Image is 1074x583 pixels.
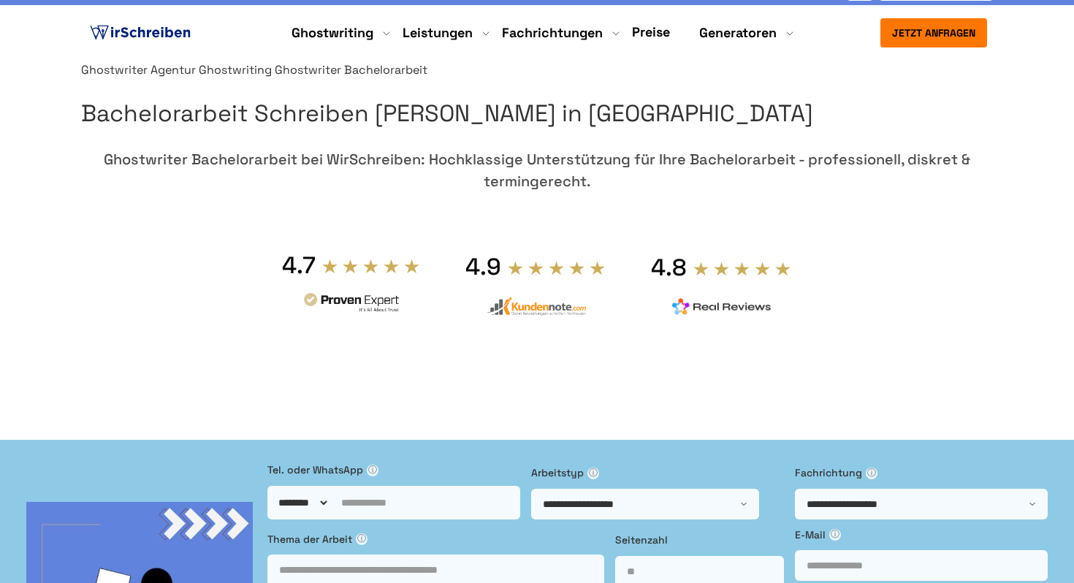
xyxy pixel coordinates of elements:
[87,22,194,44] img: logo ghostwriter-österreich
[632,23,670,40] a: Preise
[465,252,501,281] div: 4.9
[866,468,877,479] span: ⓘ
[403,24,473,42] a: Leistungen
[275,62,427,77] span: Ghostwriter Bachelorarbeit
[829,529,841,541] span: ⓘ
[81,95,993,132] h1: Bachelorarbeit Schreiben [PERSON_NAME] in [GEOGRAPHIC_DATA]
[81,62,196,77] a: Ghostwriter Agentur
[502,24,603,42] a: Fachrichtungen
[282,251,316,280] div: 4.7
[356,533,367,545] span: ⓘ
[795,465,1048,481] label: Fachrichtung
[587,468,599,479] span: ⓘ
[672,298,772,316] img: realreviews
[531,465,784,481] label: Arbeitstyp
[693,261,792,277] img: stars
[292,24,373,42] a: Ghostwriting
[81,148,993,192] div: Ghostwriter Bachelorarbeit bei WirSchreiben: Hochklassige Unterstützung für Ihre Bachelorarbeit -...
[487,297,586,316] img: kundennote
[880,18,987,47] button: Jetzt anfragen
[615,532,784,548] label: Seitenzahl
[267,462,520,478] label: Tel. oder WhatsApp
[699,24,777,42] a: Generatoren
[367,465,378,476] span: ⓘ
[321,258,421,274] img: stars
[651,253,687,282] div: 4.8
[507,260,606,276] img: stars
[267,531,604,547] label: Thema der Arbeit
[795,527,1048,543] label: E-Mail
[199,62,272,77] a: Ghostwriting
